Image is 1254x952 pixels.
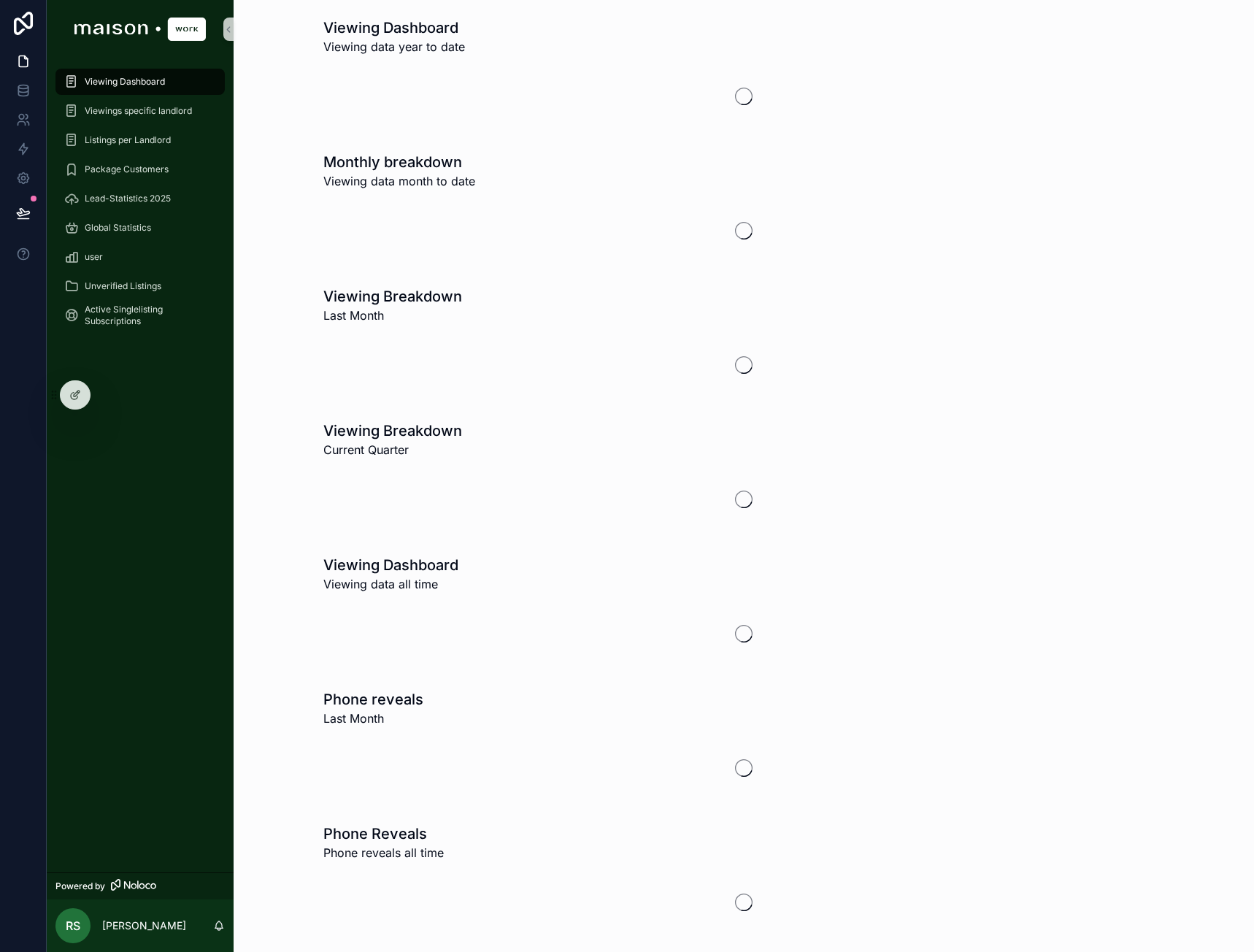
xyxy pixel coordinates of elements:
[55,302,225,329] a: Active Singlelisting Subscriptions
[323,307,462,324] span: Last Month
[85,76,165,88] span: Viewing Dashboard
[85,222,151,234] span: Global Statistics
[323,555,458,575] h1: Viewing Dashboard
[55,156,225,183] a: Package Customers
[323,710,423,727] span: Last Month
[85,304,210,327] span: Active Singlelisting Subscriptions
[323,421,462,441] h1: Viewing Breakdown
[323,441,462,458] span: Current Quarter
[55,69,225,95] a: Viewing Dashboard
[85,280,161,292] span: Unverified Listings
[85,251,103,263] span: user
[85,134,171,146] span: Listings per Landlord
[55,98,225,124] a: Viewings specific landlord
[55,215,225,241] a: Global Statistics
[66,917,80,934] span: RS
[55,185,225,212] a: Lead-Statistics 2025
[74,18,206,41] img: App logo
[323,824,444,844] h1: Phone Reveals
[323,172,475,190] span: Viewing data month to date
[323,152,475,172] h1: Monthly breakdown
[323,38,465,55] span: Viewing data year to date
[55,127,225,153] a: Listings per Landlord
[55,273,225,299] a: Unverified Listings
[85,164,169,175] span: Package Customers
[323,844,444,861] span: Phone reveals all time
[47,58,234,348] div: scrollable content
[55,880,105,892] span: Powered by
[323,286,462,307] h1: Viewing Breakdown
[102,918,186,933] p: [PERSON_NAME]
[55,244,225,270] a: user
[323,18,465,38] h1: Viewing Dashboard
[85,193,171,204] span: Lead-Statistics 2025
[85,105,192,117] span: Viewings specific landlord
[47,872,234,899] a: Powered by
[323,689,423,710] h1: Phone reveals
[323,575,458,593] span: Viewing data all time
